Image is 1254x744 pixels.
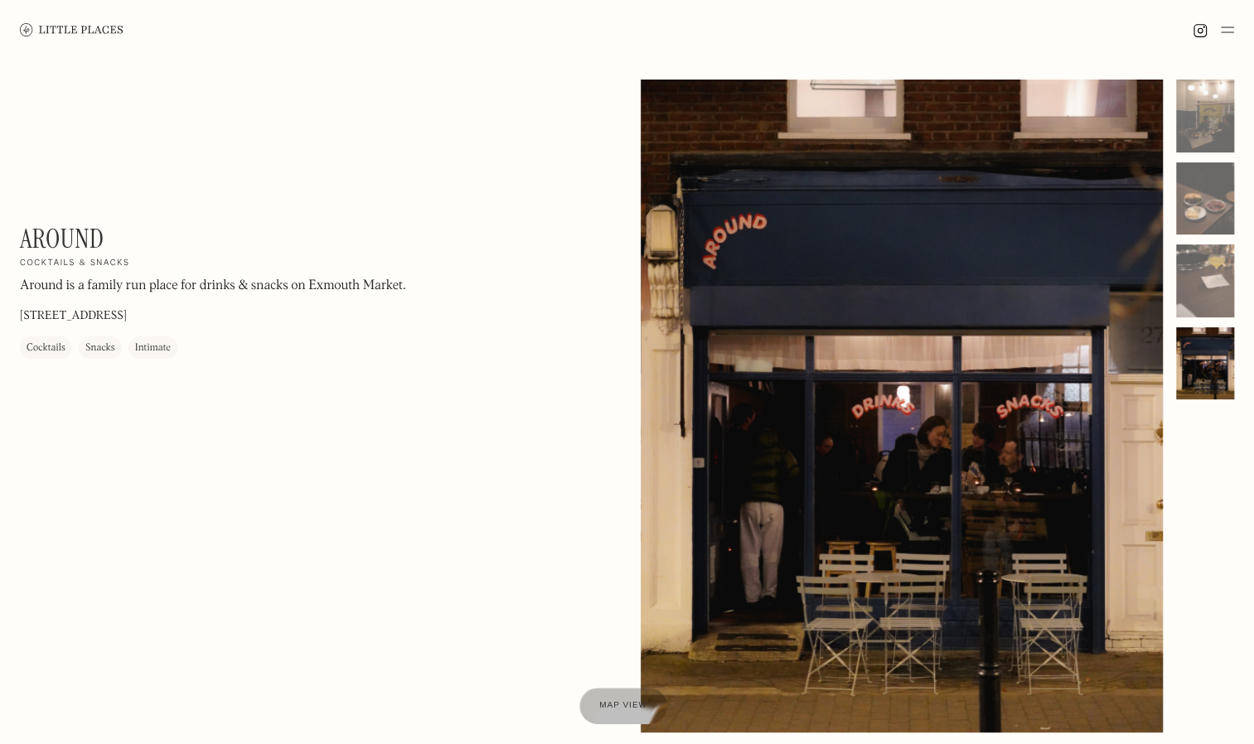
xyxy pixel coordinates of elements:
[135,341,171,357] div: Intimate
[20,223,104,254] h1: Around
[20,308,127,326] p: [STREET_ADDRESS]
[579,688,667,724] a: Map view
[27,341,65,357] div: Cocktails
[85,341,115,357] div: Snacks
[20,258,129,270] h2: Cocktails & snacks
[599,701,647,710] span: Map view
[20,277,409,297] p: Around is a family run place for drinks & snacks on Exmouth Market. ⁠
